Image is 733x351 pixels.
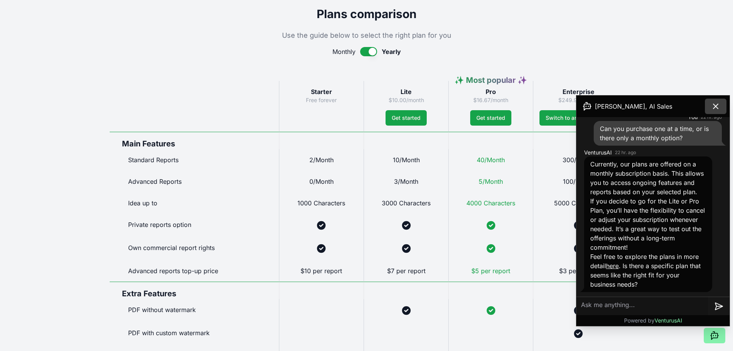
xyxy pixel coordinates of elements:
div: PDF without watermark [110,299,279,322]
span: Monthly [332,47,356,56]
span: 0/Month [309,178,334,185]
button: Get started [470,110,511,126]
span: 2/Month [309,156,334,164]
span: VenturusAI [584,149,612,156]
div: Advanced reports top-up price [110,260,279,282]
time: 22 hr. ago [615,149,636,156]
span: Get started [392,114,421,122]
p: Feel free to explore the plans in more detail . Is there a specific plan that seems like the righ... [590,252,706,289]
h3: Starter [286,87,357,96]
span: 5000 Characters [554,199,603,207]
p: Use the guide below to select the right plan for you [110,30,624,41]
div: Advanced Reports [110,171,279,192]
span: 40/Month [477,156,505,164]
span: 300/Month [563,156,594,164]
p: Free forever [286,96,357,104]
p: Powered by [624,317,682,324]
span: 100/Month [563,178,594,185]
p: $249.99/month [539,96,617,104]
a: Switch to an organization [539,110,617,126]
span: Get started [476,114,505,122]
span: 4000 Characters [466,199,515,207]
span: $10 per report [301,267,342,275]
p: $16.67/month [455,96,527,104]
p: Currently, our plans are offered on a monthly subscription basis. This allows you to access ongoi... [590,160,706,196]
span: Yearly [382,47,401,56]
span: $7 per report [387,267,426,275]
span: You [688,113,698,121]
span: 5/Month [479,178,503,185]
span: ✨ Most popular ✨ [454,76,527,85]
span: 3000 Characters [382,199,431,207]
div: Extra Features [110,282,279,299]
span: 10/Month [393,156,420,164]
p: $10.00/month [370,96,442,104]
button: Get started [386,110,427,126]
h3: Enterprise [539,87,617,96]
span: 3/Month [394,178,418,185]
a: here [606,262,619,270]
h3: Lite [370,87,442,96]
div: Standard Reports [110,149,279,171]
span: VenturusAI [655,317,682,324]
div: Idea up to [110,192,279,214]
span: $5 per report [471,267,510,275]
span: 1000 Characters [297,199,345,207]
span: [PERSON_NAME], AI Sales [595,102,672,111]
div: PDF with custom watermark [110,322,279,345]
p: If you decide to go for the Lite or Pro Plan, you’ll have the flexibility to cancel or adjust you... [590,196,706,252]
div: Private reports option [110,214,279,237]
h2: Plans comparison [110,7,624,21]
div: Own commercial report rights [110,237,279,260]
time: 22 hr. ago [701,114,722,120]
span: $3 per report [559,267,598,275]
h3: Pro [455,87,527,96]
span: Can you purchase one at a time, or is there only a monthly option? [600,125,709,142]
div: Main Features [110,132,279,149]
